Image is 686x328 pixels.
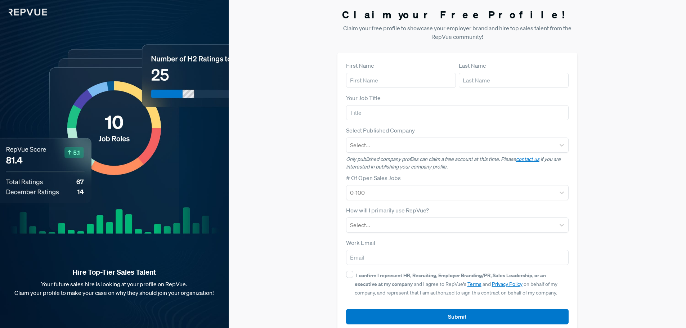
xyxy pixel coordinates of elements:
a: Terms [467,281,481,287]
p: Claim your free profile to showcase your employer brand and hire top sales talent from the RepVue... [337,24,578,41]
h3: Claim your Free Profile! [337,9,578,21]
button: Submit [346,309,569,324]
a: contact us [516,156,539,162]
strong: I confirm I represent HR, Recruiting, Employer Branding/PR, Sales Leadership, or an executive at ... [355,272,546,287]
label: Select Published Company [346,126,415,135]
input: Last Name [459,73,569,88]
p: Only published company profiles can claim a free account at this time. Please if you are interest... [346,156,569,171]
input: First Name [346,73,456,88]
label: # Of Open Sales Jobs [346,174,401,182]
label: First Name [346,61,374,70]
input: Title [346,105,569,120]
span: and I agree to RepVue’s and on behalf of my company, and represent that I am authorized to sign t... [355,272,557,296]
p: Your future sales hire is looking at your profile on RepVue. Claim your profile to make your case... [12,280,217,297]
label: Your Job Title [346,94,381,102]
strong: Hire Top-Tier Sales Talent [12,268,217,277]
label: Work Email [346,238,375,247]
label: How will I primarily use RepVue? [346,206,429,215]
input: Email [346,250,569,265]
a: Privacy Policy [492,281,523,287]
label: Last Name [459,61,486,70]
